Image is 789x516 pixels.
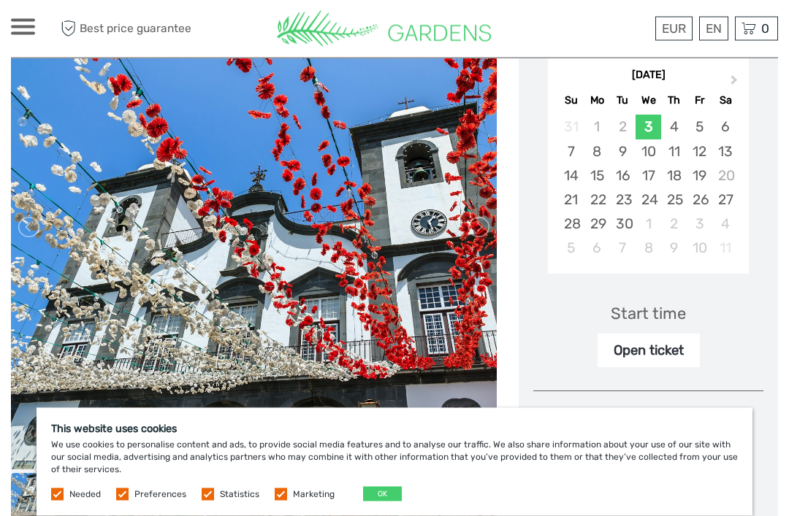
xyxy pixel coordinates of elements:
span: Best price guarantee [57,17,203,41]
div: Choose Sunday, September 7th, 2025 [558,140,584,164]
div: Not available Saturday, October 11th, 2025 [712,236,738,261]
div: Choose Tuesday, October 7th, 2025 [610,236,636,261]
div: Not available Sunday, August 31st, 2025 [558,115,584,139]
label: Statistics [220,488,259,501]
div: Choose Wednesday, September 3rd, 2025 [636,115,661,139]
div: Choose Wednesday, October 1st, 2025 [636,212,661,236]
div: Choose Monday, September 29th, 2025 [584,212,610,236]
div: Choose Saturday, September 6th, 2025 [712,115,738,139]
div: We [636,91,661,111]
p: We're away right now. Please check back later! [20,26,165,37]
div: [DATE] [548,69,749,84]
span: 0 [759,21,771,36]
div: EN [699,17,728,41]
div: Choose Sunday, October 5th, 2025 [558,236,584,261]
div: Choose Sunday, September 28th, 2025 [558,212,584,236]
div: Th [661,91,687,111]
div: Choose Thursday, October 9th, 2025 [661,236,687,261]
div: Choose Sunday, September 21st, 2025 [558,188,584,212]
div: Choose Wednesday, September 17th, 2025 [636,164,661,188]
div: Choose Friday, October 10th, 2025 [687,236,712,261]
div: Choose Wednesday, September 10th, 2025 [636,140,661,164]
div: Choose Wednesday, October 8th, 2025 [636,236,661,261]
div: Choose Tuesday, September 30th, 2025 [610,212,636,236]
div: Choose Sunday, September 14th, 2025 [558,164,584,188]
div: Open ticket [598,334,700,368]
div: Choose Monday, September 22nd, 2025 [584,188,610,212]
div: Choose Friday, October 3rd, 2025 [687,212,712,236]
div: Choose Friday, September 26th, 2025 [687,188,712,212]
div: Choose Monday, September 15th, 2025 [584,164,610,188]
div: Not available Saturday, September 20th, 2025 [712,164,738,188]
div: Choose Thursday, September 4th, 2025 [661,115,687,139]
div: Choose Saturday, October 4th, 2025 [712,212,738,236]
div: Choose Tuesday, September 16th, 2025 [610,164,636,188]
div: Choose Monday, October 6th, 2025 [584,236,610,261]
div: Choose Friday, September 12th, 2025 [687,140,712,164]
span: EUR [662,21,686,36]
button: OK [363,487,402,501]
div: Fr [687,91,712,111]
div: Choose Saturday, September 13th, 2025 [712,140,738,164]
div: Not available Monday, September 1st, 2025 [584,115,610,139]
div: Choose Monday, September 8th, 2025 [584,140,610,164]
div: Start time [611,303,686,326]
div: Choose Wednesday, September 24th, 2025 [636,188,661,212]
div: Sa [712,91,738,111]
label: Preferences [134,488,186,501]
div: Choose Friday, September 5th, 2025 [687,115,712,139]
div: month 2025-09 [552,115,744,261]
div: Tu [610,91,636,111]
div: Choose Saturday, September 27th, 2025 [712,188,738,212]
div: Not available Tuesday, September 2nd, 2025 [610,115,636,139]
h5: This website uses cookies [51,423,738,435]
div: Su [558,91,584,111]
div: Choose Thursday, October 2nd, 2025 [661,212,687,236]
div: Choose Friday, September 19th, 2025 [687,164,712,188]
div: Choose Thursday, September 11th, 2025 [661,140,687,164]
button: Next Month [724,72,747,96]
div: Choose Thursday, September 18th, 2025 [661,164,687,188]
label: Needed [69,488,101,501]
div: Mo [584,91,610,111]
label: Marketing [293,488,335,501]
div: We use cookies to personalise content and ads, to provide social media features and to analyse ou... [37,408,752,516]
div: Choose Thursday, September 25th, 2025 [661,188,687,212]
div: Choose Tuesday, September 9th, 2025 [610,140,636,164]
img: 3284-3b4dc9b0-1ebf-45c4-852c-371adb9b6da5_logo_small.png [277,11,491,47]
div: Choose Tuesday, September 23rd, 2025 [610,188,636,212]
button: Open LiveChat chat widget [168,23,186,40]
